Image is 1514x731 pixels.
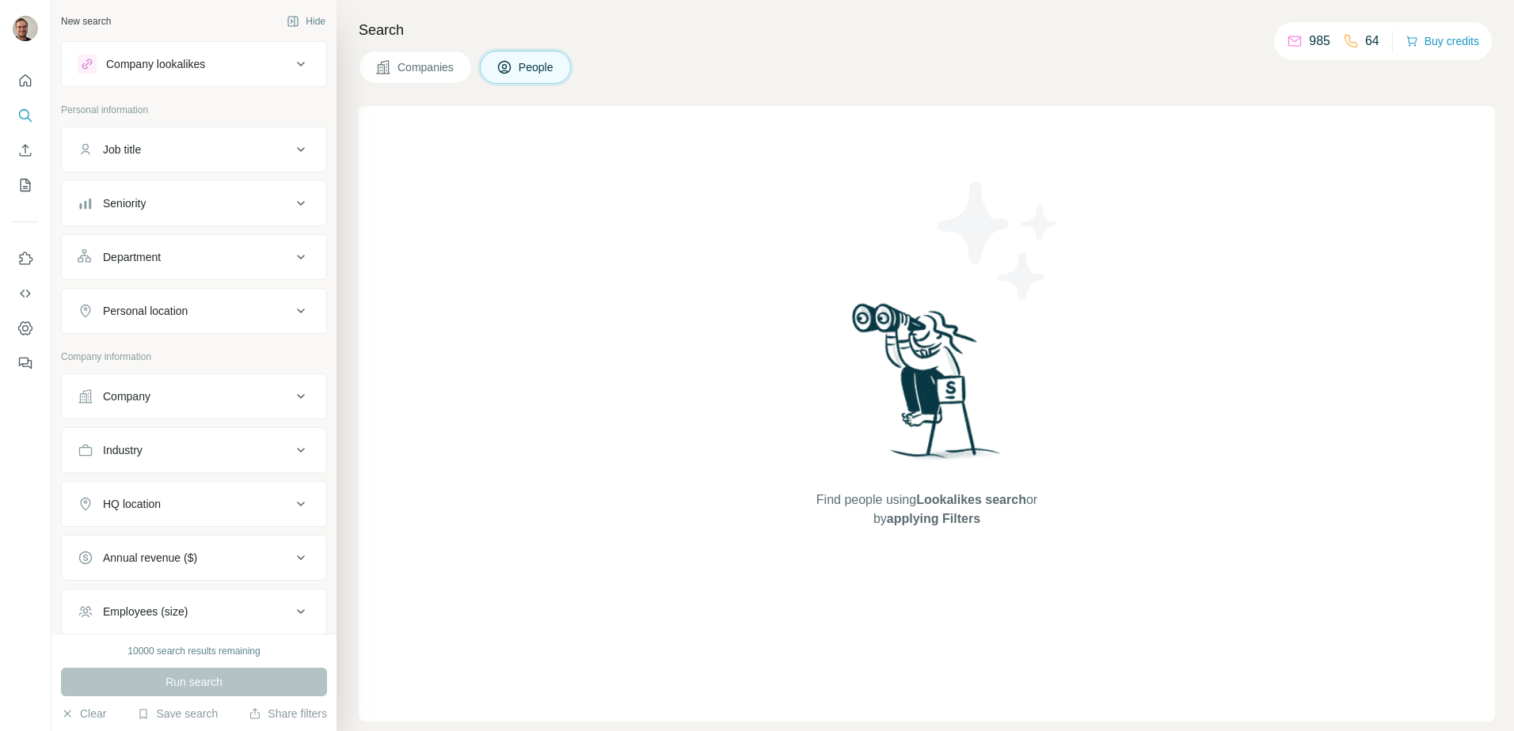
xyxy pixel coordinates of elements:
[103,442,143,458] div: Industry
[103,604,188,619] div: Employees (size)
[61,14,111,28] div: New search
[62,377,326,415] button: Company
[359,19,1495,41] h4: Search
[519,59,555,75] span: People
[800,490,1053,528] span: Find people using or by
[276,9,337,33] button: Hide
[249,706,327,722] button: Share filters
[61,103,327,117] p: Personal information
[62,131,326,169] button: Job title
[127,644,260,658] div: 10000 search results remaining
[106,56,205,72] div: Company lookalikes
[927,169,1070,312] img: Surfe Illustration - Stars
[13,66,38,95] button: Quick start
[887,512,980,525] span: applying Filters
[398,59,455,75] span: Companies
[13,136,38,165] button: Enrich CSV
[137,706,218,722] button: Save search
[103,195,146,211] div: Seniority
[61,350,327,364] p: Company information
[916,493,1026,506] span: Lookalikes search
[103,303,188,319] div: Personal location
[62,45,326,83] button: Company lookalikes
[13,16,38,41] img: Avatar
[62,593,326,631] button: Employees (size)
[62,485,326,523] button: HQ location
[1406,30,1479,52] button: Buy credits
[1365,32,1379,51] p: 64
[62,539,326,577] button: Annual revenue ($)
[62,184,326,222] button: Seniority
[103,496,161,512] div: HQ location
[103,249,161,265] div: Department
[62,431,326,469] button: Industry
[13,279,38,308] button: Use Surfe API
[103,550,197,566] div: Annual revenue ($)
[13,244,38,273] button: Use Surfe on LinkedIn
[62,238,326,276] button: Department
[62,292,326,330] button: Personal location
[1309,32,1330,51] p: 985
[13,171,38,199] button: My lists
[103,388,150,404] div: Company
[103,142,141,157] div: Job title
[845,299,1010,475] img: Surfe Illustration - Woman searching with binoculars
[13,349,38,377] button: Feedback
[61,706,106,722] button: Clear
[13,314,38,343] button: Dashboard
[13,101,38,130] button: Search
